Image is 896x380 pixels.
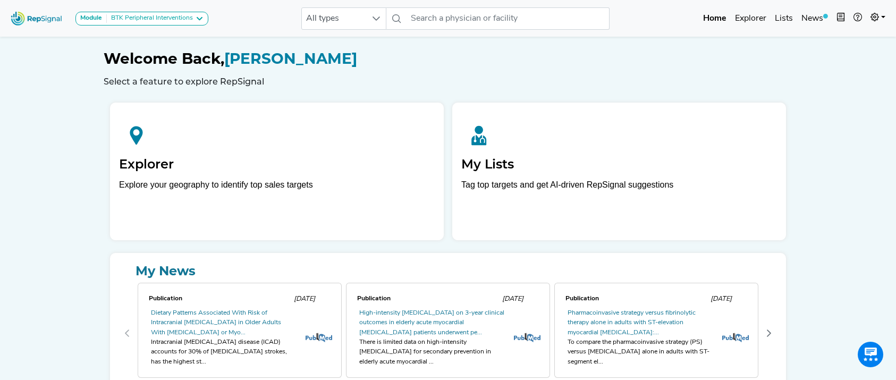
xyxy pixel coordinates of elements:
div: Intracranial [MEDICAL_DATA] disease (ICAD) accounts for 30% of [MEDICAL_DATA] strokes, has the hi... [151,337,297,367]
button: Next Page [760,325,777,342]
span: [DATE] [502,295,523,302]
span: Publication [357,295,391,302]
div: To compare the pharmacoinvasive strategy (PS) versus [MEDICAL_DATA] alone in adults with ST-segme... [568,337,713,367]
div: There is limited data on high-intensity [MEDICAL_DATA] for secondary prevention in elderly acute ... [359,337,505,367]
h1: [PERSON_NAME] [104,50,792,68]
button: Intel Book [832,8,849,29]
span: Welcome Back, [104,49,224,67]
img: pubmed_logo.fab3c44c.png [722,333,749,342]
a: Explorer [731,8,771,29]
a: ExplorerExplore your geography to identify top sales targets [110,103,444,240]
a: Dietary Patterns Associated With Risk of Intracranial [MEDICAL_DATA] in Older Adults With [MEDICA... [151,310,281,336]
a: Lists [771,8,797,29]
a: News [797,8,832,29]
a: My News [119,261,777,281]
img: pubmed_logo.fab3c44c.png [514,333,540,342]
p: Tag top targets and get AI-driven RepSignal suggestions [461,179,777,210]
a: Pharmacoinvasive strategy versus fibrinolytic therapy alone in adults with ST-elevation myocardia... [568,310,696,336]
h2: My Lists [461,157,777,172]
div: Explore your geography to identify top sales targets [119,179,435,191]
button: ModuleBTK Peripheral Interventions [75,12,208,26]
a: High-intensity [MEDICAL_DATA] on 3-year clinical outcomes in elderly acute myocardial [MEDICAL_DA... [359,310,504,336]
span: [DATE] [711,295,732,302]
input: Search a physician or facility [407,7,610,30]
span: All types [302,8,366,29]
img: pubmed_logo.fab3c44c.png [306,333,332,342]
h2: Explorer [119,157,435,172]
span: [DATE] [294,295,315,302]
a: Home [699,8,731,29]
strong: Module [80,15,102,21]
h6: Select a feature to explore RepSignal [104,77,792,87]
a: My ListsTag top targets and get AI-driven RepSignal suggestions [452,103,786,240]
span: Publication [565,295,599,302]
div: BTK Peripheral Interventions [107,14,193,23]
span: Publication [149,295,182,302]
